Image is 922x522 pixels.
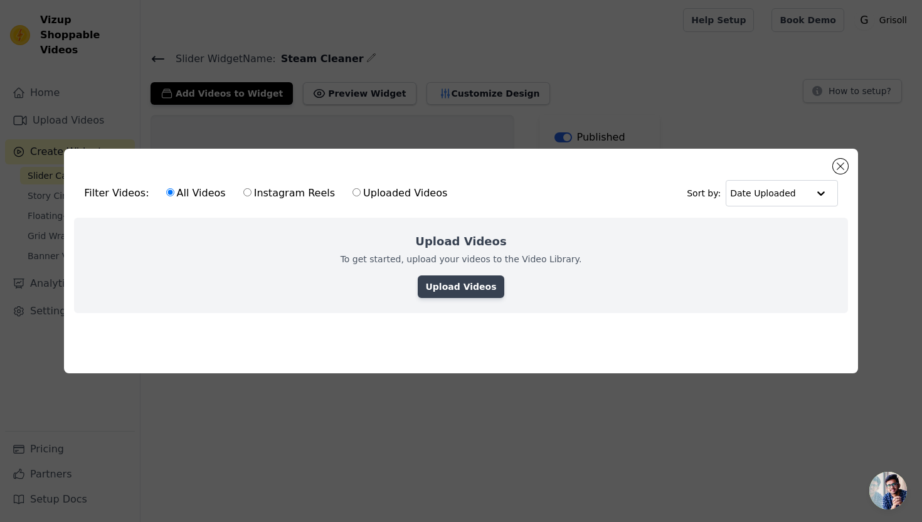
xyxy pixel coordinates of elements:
a: Open chat [869,472,907,509]
h2: Upload Videos [415,233,506,250]
button: Close modal [833,159,848,174]
p: To get started, upload your videos to the Video Library. [341,253,582,265]
div: Filter Videos: [84,179,454,208]
label: Uploaded Videos [352,185,448,201]
div: Sort by: [687,180,838,206]
a: Upload Videos [418,275,504,298]
label: All Videos [166,185,226,201]
label: Instagram Reels [243,185,336,201]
